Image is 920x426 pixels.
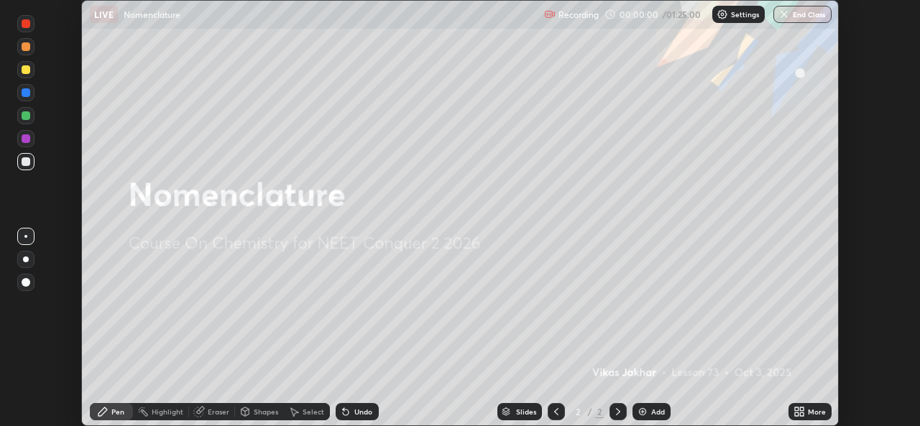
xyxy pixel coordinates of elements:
[595,405,604,418] div: 2
[516,408,536,415] div: Slides
[778,9,790,20] img: end-class-cross
[773,6,832,23] button: End Class
[571,407,585,416] div: 2
[152,408,183,415] div: Highlight
[637,406,648,417] img: add-slide-button
[717,9,728,20] img: class-settings-icons
[254,408,278,415] div: Shapes
[731,11,759,18] p: Settings
[544,9,556,20] img: recording.375f2c34.svg
[303,408,324,415] div: Select
[124,9,180,20] p: Nomenclature
[808,408,826,415] div: More
[354,408,372,415] div: Undo
[588,407,592,416] div: /
[558,9,599,20] p: Recording
[208,408,229,415] div: Eraser
[94,9,114,20] p: LIVE
[111,408,124,415] div: Pen
[651,408,665,415] div: Add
